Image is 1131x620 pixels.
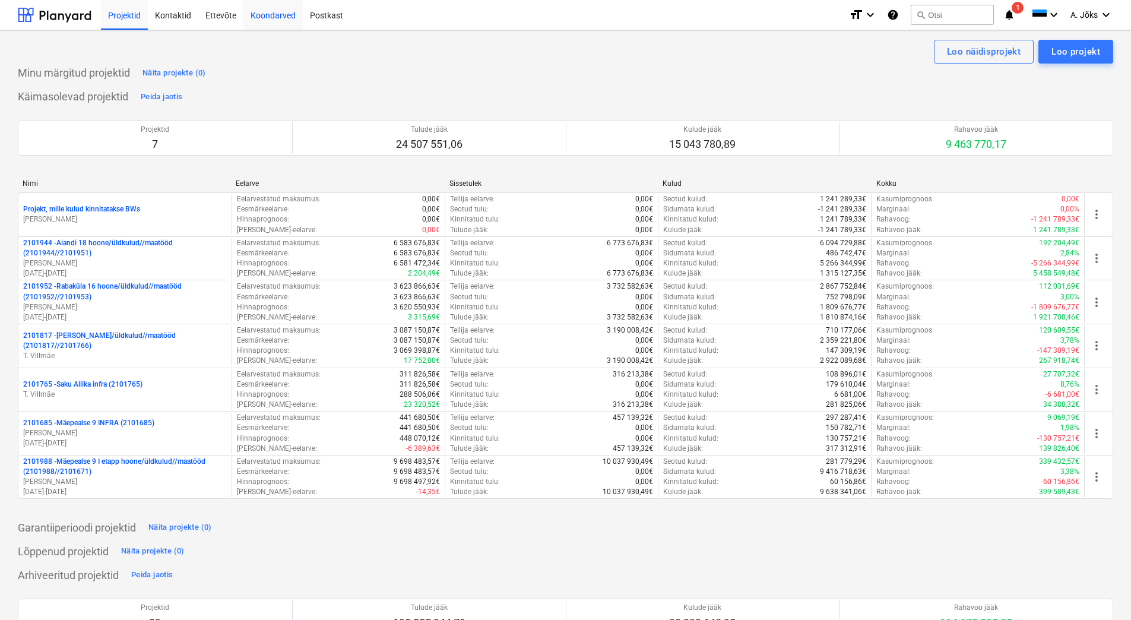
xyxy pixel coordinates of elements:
p: 9 638 341,06€ [820,487,866,497]
div: Loo näidisprojekt [947,44,1021,59]
p: Kinnitatud kulud : [663,477,718,487]
span: more_vert [1089,207,1104,222]
p: Seotud kulud : [663,369,707,379]
div: Näita projekte (0) [148,521,212,534]
p: Kulude jääk : [663,312,703,322]
p: 316 213,38€ [613,369,653,379]
p: Minu märgitud projektid [18,66,130,80]
p: Eesmärkeelarve : [237,423,289,433]
p: 130 757,21€ [826,434,866,444]
p: 2,84% [1060,248,1079,258]
p: 120 609,55€ [1039,325,1079,336]
p: 441 680,50€ [400,423,440,433]
div: Sissetulek [449,179,653,188]
p: Kasumiprognoos : [876,413,934,423]
button: Loo projekt [1038,40,1113,64]
div: Näita projekte (0) [121,545,185,558]
p: Eesmärkeelarve : [237,467,289,477]
div: 2101817 -[PERSON_NAME]/üldkulud//maatööd (2101817//2101766)T. Villmäe [23,331,227,361]
p: Rahavoog : [876,346,911,356]
p: 448 070,12€ [400,434,440,444]
p: 311 826,58€ [400,379,440,390]
p: 1 810 874,16€ [820,312,866,322]
p: Kasumiprognoos : [876,457,934,467]
button: Näita projekte (0) [140,64,209,83]
p: -6 389,63€ [406,444,440,454]
p: Seotud kulud : [663,194,707,204]
p: Marginaal : [876,336,911,346]
i: keyboard_arrow_down [1047,8,1061,22]
p: 2 867 752,84€ [820,281,866,292]
p: 10 037 930,49€ [603,487,653,497]
p: 281 825,06€ [826,400,866,410]
i: keyboard_arrow_down [863,8,877,22]
p: Projektid [141,125,169,135]
p: Eesmärkeelarve : [237,292,289,302]
span: search [916,10,926,20]
p: 316 213,38€ [613,400,653,410]
p: [PERSON_NAME]-eelarve : [237,400,317,410]
p: [PERSON_NAME] [23,214,227,224]
p: Kasumiprognoos : [876,281,934,292]
p: 3 087 150,87€ [394,325,440,336]
p: [PERSON_NAME]-eelarve : [237,356,317,366]
p: Sidumata kulud : [663,336,716,346]
div: 2101685 -Mäepealse 9 INFRA (2101685)[PERSON_NAME][DATE]-[DATE] [23,418,227,448]
p: 3,00% [1060,292,1079,302]
p: Seotud tulu : [450,204,489,214]
p: 0,00€ [635,379,653,390]
p: Rahavoog : [876,302,911,312]
p: 752 798,09€ [826,292,866,302]
p: Tulude jääk : [450,400,489,410]
p: T. Villmäe [23,351,227,361]
p: Tulude jääk : [450,487,489,497]
p: 9 463 770,17 [946,137,1006,151]
p: 317 312,91€ [826,444,866,454]
p: Sidumata kulud : [663,204,716,214]
p: Kinnitatud kulud : [663,214,718,224]
p: Kinnitatud tulu : [450,214,500,224]
p: [PERSON_NAME] [23,477,227,487]
p: 6 094 729,88€ [820,238,866,248]
div: Peida jaotis [131,568,173,582]
p: 1 241 289,33€ [820,194,866,204]
p: Eelarvestatud maksumus : [237,194,321,204]
p: Seotud tulu : [450,467,489,477]
p: Marginaal : [876,292,911,302]
i: keyboard_arrow_down [1099,8,1113,22]
button: Peida jaotis [128,565,176,584]
p: Kulude jääk : [663,444,703,454]
p: Tellija eelarve : [450,413,495,423]
p: 0,00€ [635,467,653,477]
p: 0,00€ [635,477,653,487]
p: 3 623 866,63€ [394,281,440,292]
p: 139 826,40€ [1039,444,1079,454]
p: 0,00€ [635,390,653,400]
p: 9 069,19€ [1047,413,1079,423]
p: Tulude jääk : [450,356,489,366]
p: [PERSON_NAME] [23,302,227,312]
p: 8,76% [1060,379,1079,390]
p: Sidumata kulud : [663,423,716,433]
p: [PERSON_NAME] [23,428,227,438]
p: 9 698 497,92€ [394,477,440,487]
div: 2101765 -Saku Allika infra (2101765)T. Villmäe [23,379,227,400]
p: Kinnitatud kulud : [663,390,718,400]
p: 0,00% [1060,204,1079,214]
p: -5 266 344,99€ [1031,258,1079,268]
p: Tellija eelarve : [450,457,495,467]
p: [PERSON_NAME]-eelarve : [237,312,317,322]
p: Rahavoo jääk : [876,268,922,279]
p: 192 204,49€ [1039,238,1079,248]
p: 2101765 - Saku Allika infra (2101765) [23,379,142,390]
p: 9 698 483,57€ [394,457,440,467]
p: 9 416 718,63€ [820,467,866,477]
p: Seotud kulud : [663,281,707,292]
div: Loo projekt [1051,44,1100,59]
p: Sidumata kulud : [663,248,716,258]
p: Eesmärkeelarve : [237,379,289,390]
p: 2101952 - Rabaküla 16 hoone/üldkulud//maatööd (2101952//2101953) [23,281,227,302]
p: -1 809 676,77€ [1031,302,1079,312]
p: Kulude jääk : [663,487,703,497]
p: 1 809 676,77€ [820,302,866,312]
